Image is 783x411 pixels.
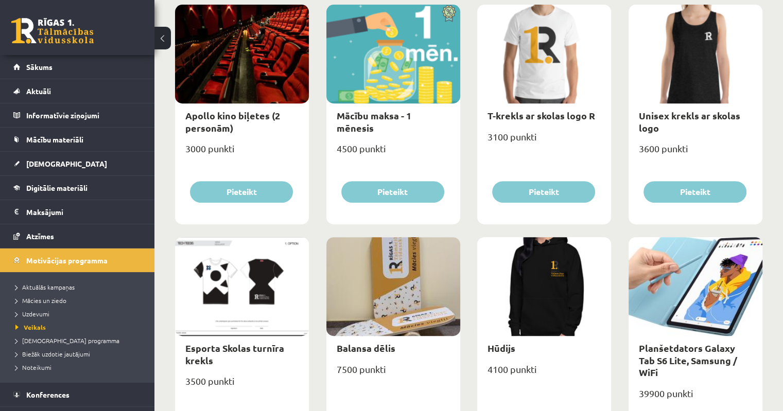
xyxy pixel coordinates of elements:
div: 3000 punkti [175,140,309,166]
a: Apollo kino biļetes (2 personām) [185,110,280,133]
a: Motivācijas programma [13,248,142,272]
a: Noteikumi [15,363,144,372]
a: Esporta Skolas turnīra krekls [185,342,284,366]
span: Digitālie materiāli [26,183,88,192]
span: Uzdevumi [15,310,49,318]
span: Biežāk uzdotie jautājumi [15,350,90,358]
div: 3100 punkti [477,128,611,154]
a: Hūdijs [488,342,515,354]
legend: Maksājumi [26,200,142,224]
a: Digitālie materiāli [13,176,142,200]
a: Mācību materiāli [13,128,142,151]
span: [DEMOGRAPHIC_DATA] [26,159,107,168]
div: 3500 punkti [175,372,309,398]
legend: Informatīvie ziņojumi [26,103,142,127]
a: Konferences [13,383,142,406]
span: Konferences [26,390,69,399]
a: Balansa dēlis [337,342,395,354]
span: Mācību materiāli [26,135,83,144]
span: Veikals [15,323,46,331]
a: Aktuālās kampaņas [15,282,144,292]
button: Pieteikt [492,181,595,203]
a: Uzdevumi [15,309,144,318]
span: Atzīmes [26,231,54,241]
a: Unisex krekls ar skolas logo [639,110,740,133]
span: [DEMOGRAPHIC_DATA] programma [15,336,119,345]
span: Mācies un ziedo [15,296,66,305]
a: Sākums [13,55,142,79]
span: Noteikumi [15,363,51,371]
img: Atlaide [437,5,460,22]
div: 7500 punkti [326,361,460,386]
div: 4100 punkti [477,361,611,386]
a: Mācies un ziedo [15,296,144,305]
a: Atzīmes [13,224,142,248]
div: 4500 punkti [326,140,460,166]
span: Aktuāli [26,86,51,96]
a: Rīgas 1. Tālmācības vidusskola [11,18,94,44]
button: Pieteikt [643,181,746,203]
div: 3600 punkti [629,140,762,166]
span: Aktuālās kampaņas [15,283,75,291]
a: Aktuāli [13,79,142,103]
a: Mācību maksa - 1 mēnesis [337,110,411,133]
button: Pieteikt [190,181,293,203]
a: Informatīvie ziņojumi [13,103,142,127]
a: [DEMOGRAPHIC_DATA] programma [15,336,144,345]
a: Veikals [15,323,144,332]
button: Pieteikt [341,181,444,203]
a: Maksājumi [13,200,142,224]
a: [DEMOGRAPHIC_DATA] [13,152,142,175]
span: Sākums [26,62,53,72]
a: Biežāk uzdotie jautājumi [15,349,144,359]
a: Planšetdators Galaxy Tab S6 Lite, Samsung / WiFi [639,342,737,378]
div: 39900 punkti [629,385,762,410]
a: T-krekls ar skolas logo R [488,110,595,121]
span: Motivācijas programma [26,256,108,265]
